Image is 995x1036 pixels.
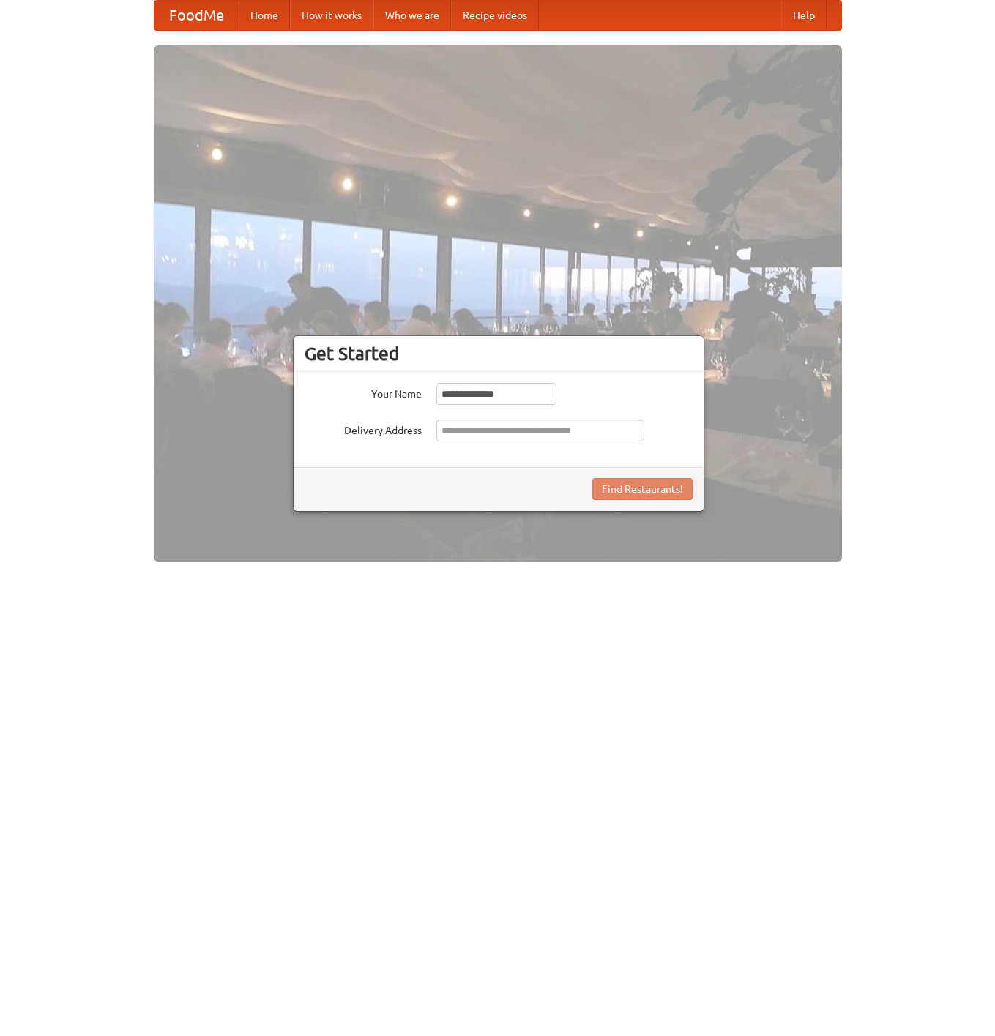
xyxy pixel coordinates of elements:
[239,1,290,30] a: Home
[290,1,373,30] a: How it works
[305,420,422,438] label: Delivery Address
[451,1,539,30] a: Recipe videos
[154,1,239,30] a: FoodMe
[305,383,422,401] label: Your Name
[592,478,693,500] button: Find Restaurants!
[305,343,693,365] h3: Get Started
[781,1,827,30] a: Help
[373,1,451,30] a: Who we are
